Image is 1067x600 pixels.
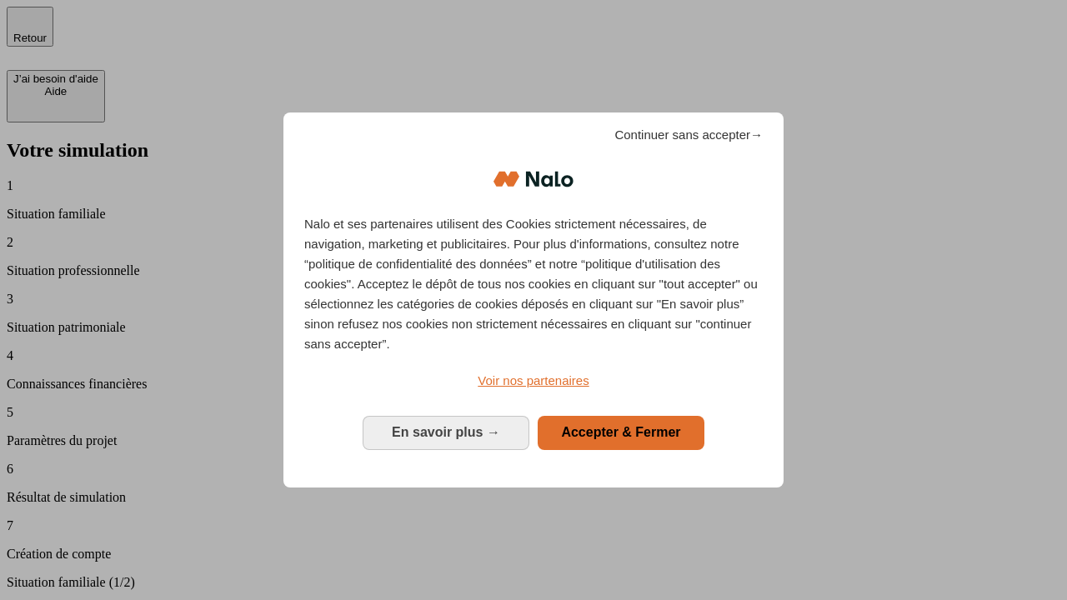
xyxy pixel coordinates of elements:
span: En savoir plus → [392,425,500,439]
span: Accepter & Fermer [561,425,680,439]
button: Accepter & Fermer: Accepter notre traitement des données et fermer [538,416,704,449]
p: Nalo et ses partenaires utilisent des Cookies strictement nécessaires, de navigation, marketing e... [304,214,763,354]
span: Continuer sans accepter→ [614,125,763,145]
button: En savoir plus: Configurer vos consentements [363,416,529,449]
div: Bienvenue chez Nalo Gestion du consentement [283,112,784,487]
img: Logo [493,154,574,204]
span: Voir nos partenaires [478,373,589,387]
a: Voir nos partenaires [304,371,763,391]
